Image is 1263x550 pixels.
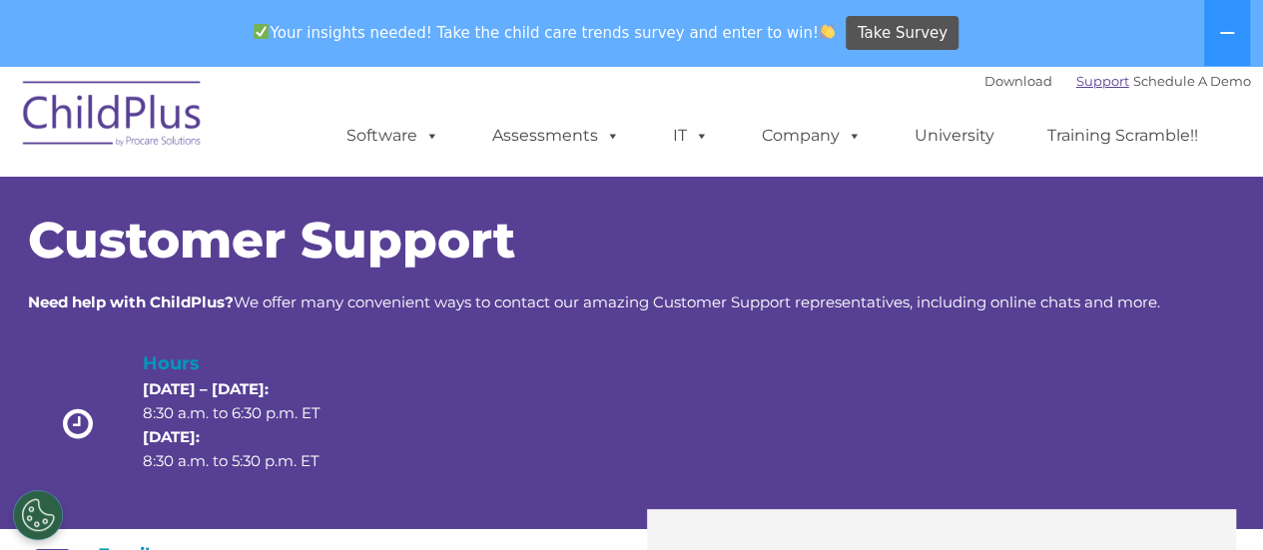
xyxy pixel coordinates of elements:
[254,24,269,39] img: ✅
[820,24,835,39] img: 👏
[143,377,354,473] p: 8:30 a.m. to 6:30 p.m. ET 8:30 a.m. to 5:30 p.m. ET
[8,134,1255,152] div: Move To ...
[895,116,1014,156] a: University
[1027,116,1218,156] a: Training Scramble!!
[8,80,1255,98] div: Options
[984,73,1052,89] a: Download
[984,73,1251,89] font: |
[653,116,729,156] a: IT
[143,427,200,446] strong: [DATE]:
[13,490,63,540] button: Cookies Settings
[8,98,1255,116] div: Sign out
[13,67,213,167] img: ChildPlus by Procare Solutions
[858,16,947,51] span: Take Survey
[846,16,958,51] a: Take Survey
[326,116,459,156] a: Software
[143,379,269,398] strong: [DATE] – [DATE]:
[1133,73,1251,89] a: Schedule A Demo
[28,292,1160,311] span: We offer many convenient ways to contact our amazing Customer Support representatives, including ...
[472,116,640,156] a: Assessments
[28,292,234,311] strong: Need help with ChildPlus?
[1076,73,1129,89] a: Support
[8,62,1255,80] div: Delete
[8,116,1255,134] div: Rename
[246,13,844,52] span: Your insights needed! Take the child care trends survey and enter to win!
[8,44,1255,62] div: Move To ...
[28,210,515,271] span: Customer Support
[143,349,354,377] h4: Hours
[8,8,1255,26] div: Sort A > Z
[742,116,882,156] a: Company
[8,26,1255,44] div: Sort New > Old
